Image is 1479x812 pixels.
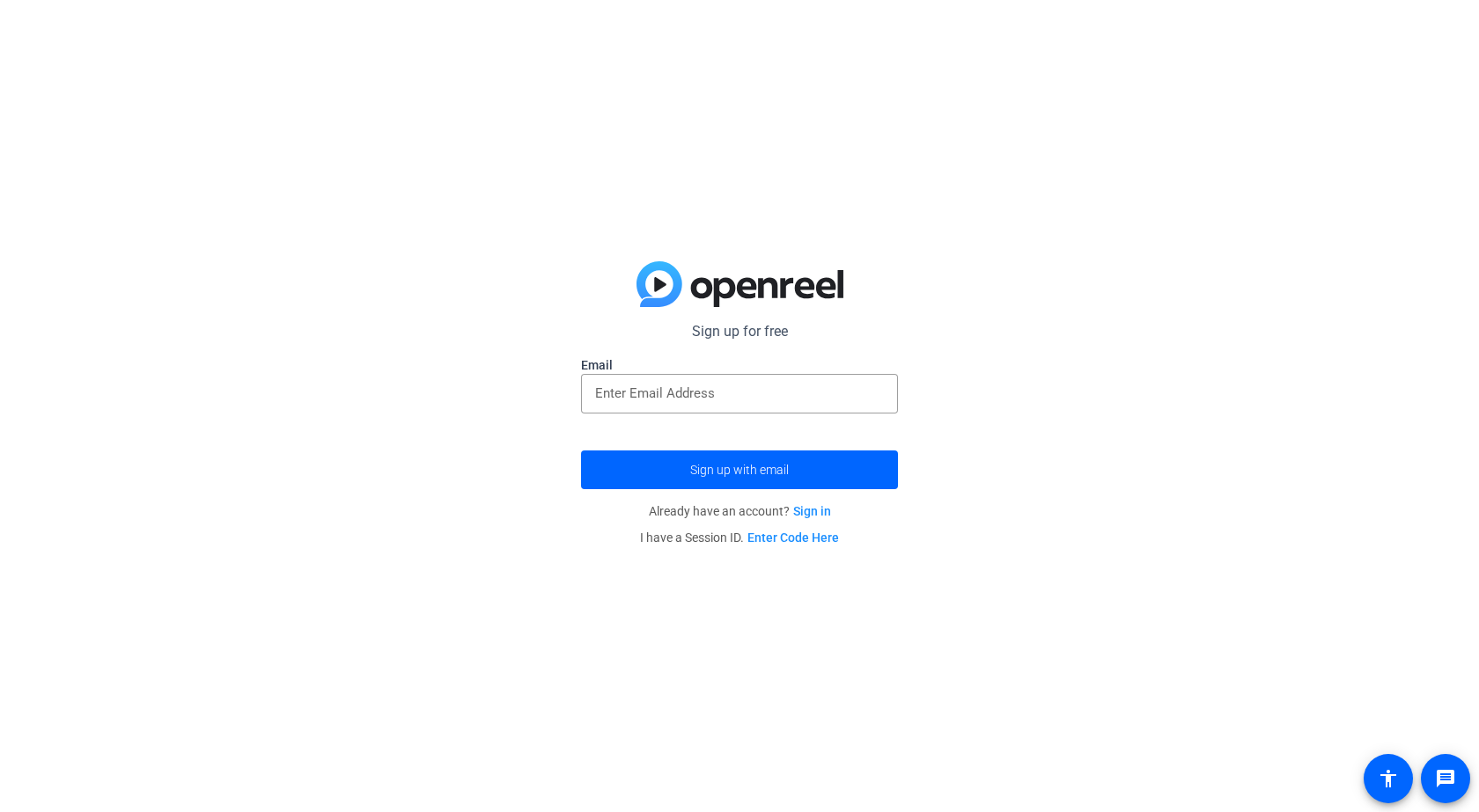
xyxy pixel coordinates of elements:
a: Enter Code Here [747,530,839,545]
label: Email [581,356,898,374]
p: Sign up for free [581,321,898,342]
span: Already have an account? [649,504,831,518]
input: Enter Email Address [595,383,884,404]
mat-icon: message [1435,768,1456,789]
img: blue-gradient.svg [636,261,843,307]
button: Sign up with email [581,450,898,489]
mat-icon: accessibility [1378,768,1399,789]
a: Sign in [793,504,831,518]
span: I have a Session ID. [640,530,839,545]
